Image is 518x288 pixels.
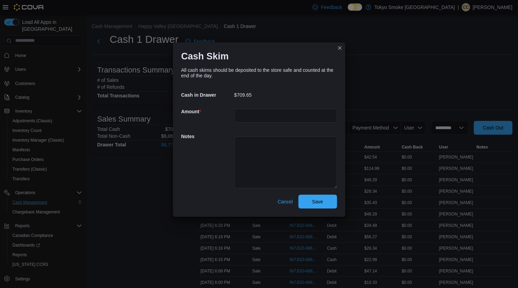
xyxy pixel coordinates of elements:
button: Cancel [275,195,296,209]
h1: Cash Skim [181,51,229,62]
span: Cancel [278,198,293,205]
p: $709.65 [234,92,252,98]
h5: Amount [181,105,233,118]
button: Save [298,195,337,209]
div: All cash skims should be deposited to the store safe and counted at the end of the day. [181,67,337,78]
span: Save [312,198,323,205]
h5: Cash in Drawer [181,88,233,102]
button: Closes this modal window [336,44,344,52]
h5: Notes [181,129,233,143]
